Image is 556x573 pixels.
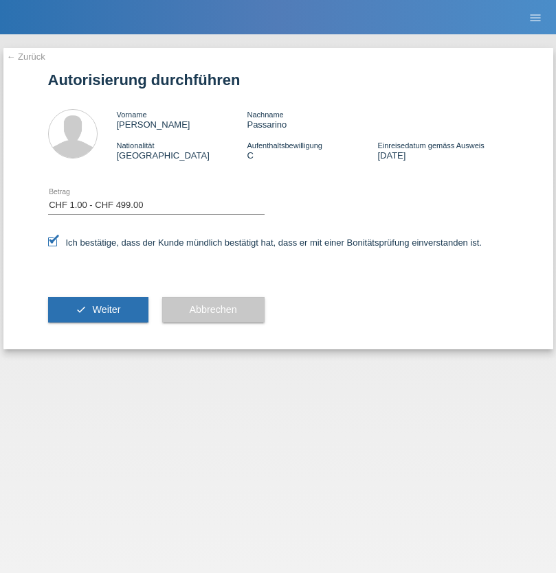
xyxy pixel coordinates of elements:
[48,237,482,248] label: Ich bestätige, dass der Kunde mündlich bestätigt hat, dass er mit einer Bonitätsprüfung einversta...
[117,109,247,130] div: [PERSON_NAME]
[7,51,45,62] a: ← Zurück
[190,304,237,315] span: Abbrechen
[117,110,147,119] span: Vorname
[377,141,484,150] span: Einreisedatum gemäss Ausweis
[48,71,509,89] h1: Autorisierung durchführen
[377,140,508,161] div: [DATE]
[247,140,377,161] div: C
[117,140,247,161] div: [GEOGRAPHIC_DATA]
[92,304,120,315] span: Weiter
[247,141,322,150] span: Aufenthaltsbewilligung
[76,304,87,315] i: check
[522,13,549,21] a: menu
[247,110,283,119] span: Nachname
[117,141,155,150] span: Nationalität
[529,11,542,25] i: menu
[48,297,148,323] button: check Weiter
[247,109,377,130] div: Passarino
[162,297,265,323] button: Abbrechen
